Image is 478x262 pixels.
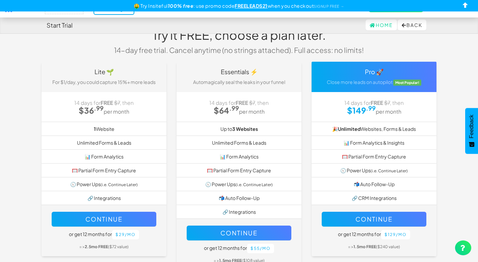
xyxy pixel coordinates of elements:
[312,149,436,164] li: 🥅 Partial Form Entry Capture
[236,99,248,106] strong: FREE
[353,244,376,249] b: 1.5mo FREE
[94,104,104,112] sup: .99
[94,126,96,132] b: 1
[312,136,436,150] li: 📊 Form Analytics & Insights
[74,99,134,106] span: 14 days for , then
[371,99,383,106] strong: FREE
[42,163,166,177] li: 🥅 Partial Form Entry Capture
[42,122,166,136] li: Website
[398,20,426,30] button: Back
[327,79,393,85] span: Close more leads on autopilot
[348,244,400,249] small: = > ($240 value)
[42,191,166,205] li: 🔗 Integrations
[52,230,156,239] h5: or get 12 months for
[177,191,301,205] li: 📬 Auto Follow-Up
[177,149,301,164] li: 📊 Form Analytics
[209,99,269,106] span: 14 days for , then
[381,230,410,239] button: $129/mo
[322,230,426,239] h5: or get 12 months for
[182,79,296,85] p: Automagically seal the leaks in your funnel
[109,28,369,42] h1: Try it FREE, choose a plan later.
[101,99,113,106] strong: FREE
[344,99,404,106] span: 14 days for , then
[214,105,239,115] strong: $64
[79,244,129,249] small: = > ($72 value)
[112,230,139,239] button: $29/mo
[232,126,258,132] b: 3 Websites
[312,177,436,191] li: 📬 Auto Follow-Up
[317,68,431,75] h4: Pro 🚀
[109,45,369,55] p: 14-day free trial. Cancel anytime (no strings attached). Full access: no limits!
[187,226,291,240] button: Continue
[47,68,161,75] h4: Lite 🌱
[469,115,475,138] span: Feedback
[371,168,408,173] small: (i.e. Continue Later)
[312,191,436,205] li: 🔗 CRM Integrations
[52,212,156,227] button: Continue
[177,136,301,150] li: Unlimited Forms & Leads
[235,3,268,9] u: FREELEADS21
[393,80,422,86] span: Most Popular!
[236,182,273,187] small: (i.e. Continue Later)
[47,79,161,85] p: For $1/day, you could capture 15%+ more leads
[101,182,138,187] small: (i.e. Continue Later)
[177,163,301,177] li: 🥅 Partial Form Entry Capture
[247,244,274,253] button: $55/mo
[314,4,344,8] a: SIGNUP FREE →
[249,99,255,106] strike: $7
[177,122,301,136] li: Up to
[47,22,73,29] h4: Start Trial
[229,104,239,112] sup: .99
[239,108,265,115] small: per month
[366,104,376,112] sup: .99
[322,212,426,227] button: Continue
[42,136,166,150] li: Unlimited Forms & Leads
[114,99,120,106] strike: $7
[42,149,166,164] li: 📊 Form Analytics
[79,105,104,115] strong: $36
[104,108,129,115] small: per month
[366,20,397,30] a: Home
[312,163,436,177] li: 🕥 Power Ups
[182,68,296,75] h4: Essentials ⚡
[384,99,390,106] strike: $7
[42,177,166,191] li: 🕥 Power Ups
[376,108,401,115] small: per month
[338,126,361,132] strong: Unlimited
[177,177,301,191] li: 🕥 Power Ups
[168,3,194,9] b: 100% free
[465,108,478,154] button: Feedback - Show survey
[187,244,291,253] h5: or get 12 months for
[177,205,301,219] li: 🔗 Integrations
[85,244,108,249] b: 2.5mo FREE
[347,105,376,115] strong: $149
[312,122,436,136] li: 🎉 Websites, Forms & Leads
